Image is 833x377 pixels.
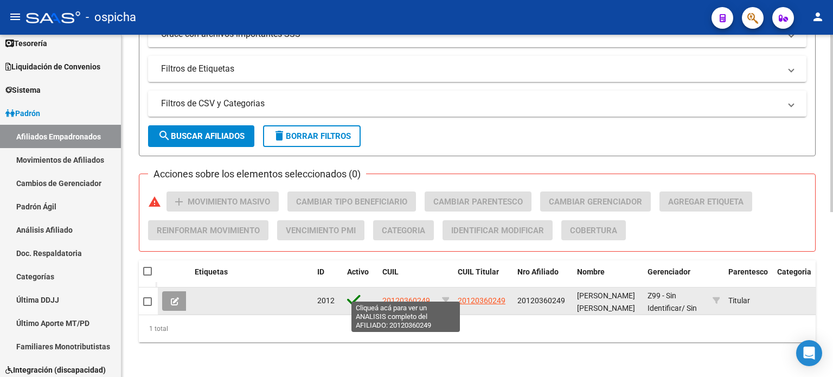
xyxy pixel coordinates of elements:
[540,191,651,212] button: Cambiar Gerenciador
[517,296,565,305] span: 20120360249
[643,260,708,296] datatable-header-cell: Gerenciador
[443,220,553,240] button: Identificar Modificar
[728,267,768,276] span: Parentesco
[382,226,425,235] span: Categoria
[811,10,824,23] mat-icon: person
[86,5,136,29] span: - ospicha
[453,260,513,296] datatable-header-cell: CUIL Titular
[9,10,22,23] mat-icon: menu
[161,63,780,75] mat-panel-title: Filtros de Etiquetas
[777,267,811,276] span: Categoria
[382,296,430,305] span: 20120360249
[573,260,643,296] datatable-header-cell: Nombre
[648,291,682,312] span: Z99 - Sin Identificar
[166,191,279,212] button: Movimiento Masivo
[188,197,270,207] span: Movimiento Masivo
[273,129,286,142] mat-icon: delete
[5,107,40,119] span: Padrón
[313,260,343,296] datatable-header-cell: ID
[382,267,399,276] span: CUIL
[148,220,268,240] button: Reinformar Movimiento
[373,220,434,240] button: Categoria
[148,91,806,117] mat-expansion-panel-header: Filtros de CSV y Categorias
[277,220,364,240] button: Vencimiento PMI
[513,260,573,296] datatable-header-cell: Nro Afiliado
[190,260,313,296] datatable-header-cell: Etiquetas
[425,191,531,212] button: Cambiar Parentesco
[317,267,324,276] span: ID
[458,267,499,276] span: CUIL Titular
[517,267,559,276] span: Nro Afiliado
[317,296,335,305] span: 2012
[378,260,438,296] datatable-header-cell: CUIL
[577,267,605,276] span: Nombre
[668,197,744,207] span: Agregar Etiqueta
[458,296,505,305] span: 20120360249
[659,191,752,212] button: Agregar Etiqueta
[148,167,366,182] h3: Acciones sobre los elementos seleccionados (0)
[273,131,351,141] span: Borrar Filtros
[343,260,378,296] datatable-header-cell: Activo
[577,291,635,312] span: [PERSON_NAME] [PERSON_NAME]
[172,195,185,208] mat-icon: add
[570,226,617,235] span: Cobertura
[5,61,100,73] span: Liquidación de Convenios
[296,197,407,207] span: Cambiar Tipo Beneficiario
[347,267,369,276] span: Activo
[561,220,626,240] button: Cobertura
[724,260,773,296] datatable-header-cell: Parentesco
[5,84,41,96] span: Sistema
[287,191,416,212] button: Cambiar Tipo Beneficiario
[148,195,161,208] mat-icon: warning
[139,315,816,342] div: 1 total
[148,56,806,82] mat-expansion-panel-header: Filtros de Etiquetas
[648,267,690,276] span: Gerenciador
[161,98,780,110] mat-panel-title: Filtros de CSV y Categorias
[5,364,106,376] span: Integración (discapacidad)
[286,226,356,235] span: Vencimiento PMI
[549,197,642,207] span: Cambiar Gerenciador
[451,226,544,235] span: Identificar Modificar
[796,340,822,366] div: Open Intercom Messenger
[158,129,171,142] mat-icon: search
[773,260,816,296] datatable-header-cell: Categoria
[5,37,47,49] span: Tesorería
[728,296,750,305] span: Titular
[157,226,260,235] span: Reinformar Movimiento
[148,125,254,147] button: Buscar Afiliados
[158,131,245,141] span: Buscar Afiliados
[195,267,228,276] span: Etiquetas
[263,125,361,147] button: Borrar Filtros
[433,197,523,207] span: Cambiar Parentesco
